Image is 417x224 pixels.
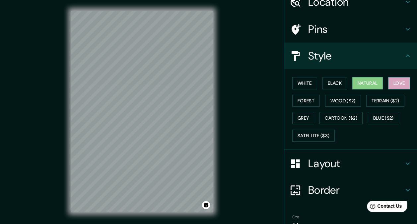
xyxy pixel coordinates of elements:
[308,157,404,170] h4: Layout
[368,112,399,124] button: Blue ($2)
[322,77,347,89] button: Black
[319,112,363,124] button: Cartoon ($2)
[352,77,383,89] button: Natural
[292,112,314,124] button: Grey
[202,201,210,209] button: Toggle attribution
[388,77,410,89] button: Love
[284,16,417,43] div: Pins
[292,130,335,142] button: Satellite ($3)
[308,183,404,197] h4: Border
[366,95,405,107] button: Terrain ($2)
[325,95,361,107] button: Wood ($2)
[292,214,299,220] label: Size
[284,150,417,177] div: Layout
[292,95,320,107] button: Forest
[308,49,404,62] h4: Style
[284,177,417,203] div: Border
[284,43,417,69] div: Style
[358,198,410,217] iframe: Help widget launcher
[308,23,404,36] h4: Pins
[292,77,317,89] button: White
[71,11,213,212] canvas: Map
